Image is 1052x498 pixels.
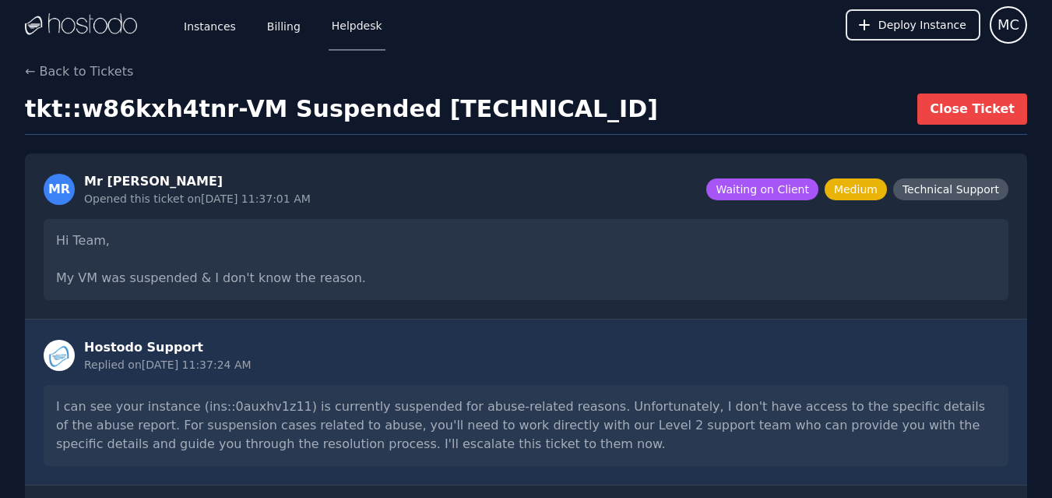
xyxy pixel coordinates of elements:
span: Technical Support [893,178,1008,200]
div: MR [44,174,75,205]
div: Hostodo Support [84,338,252,357]
h1: tkt::w86kxh4tnr - VM Suspended [TECHNICAL_ID] [25,95,658,123]
div: Opened this ticket on [DATE] 11:37:01 AM [84,191,311,207]
span: Waiting on Client [706,178,818,200]
span: Deploy Instance [878,17,966,33]
img: Staff [44,340,75,371]
div: Hi Team, My VM was suspended & I don't know the reason. [44,219,1008,300]
div: Replied on [DATE] 11:37:24 AM [84,357,252,373]
button: Deploy Instance [846,9,980,41]
button: ← Back to Tickets [25,62,133,81]
button: User menu [990,6,1027,44]
span: Medium [825,178,887,200]
div: Mr [PERSON_NAME] [84,172,311,191]
div: I can see your instance (ins::0auxhv1z11) is currently suspended for abuse-related reasons. Unfor... [44,385,1008,466]
img: Logo [25,13,137,37]
button: Close Ticket [917,94,1027,125]
span: MC [997,14,1019,36]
